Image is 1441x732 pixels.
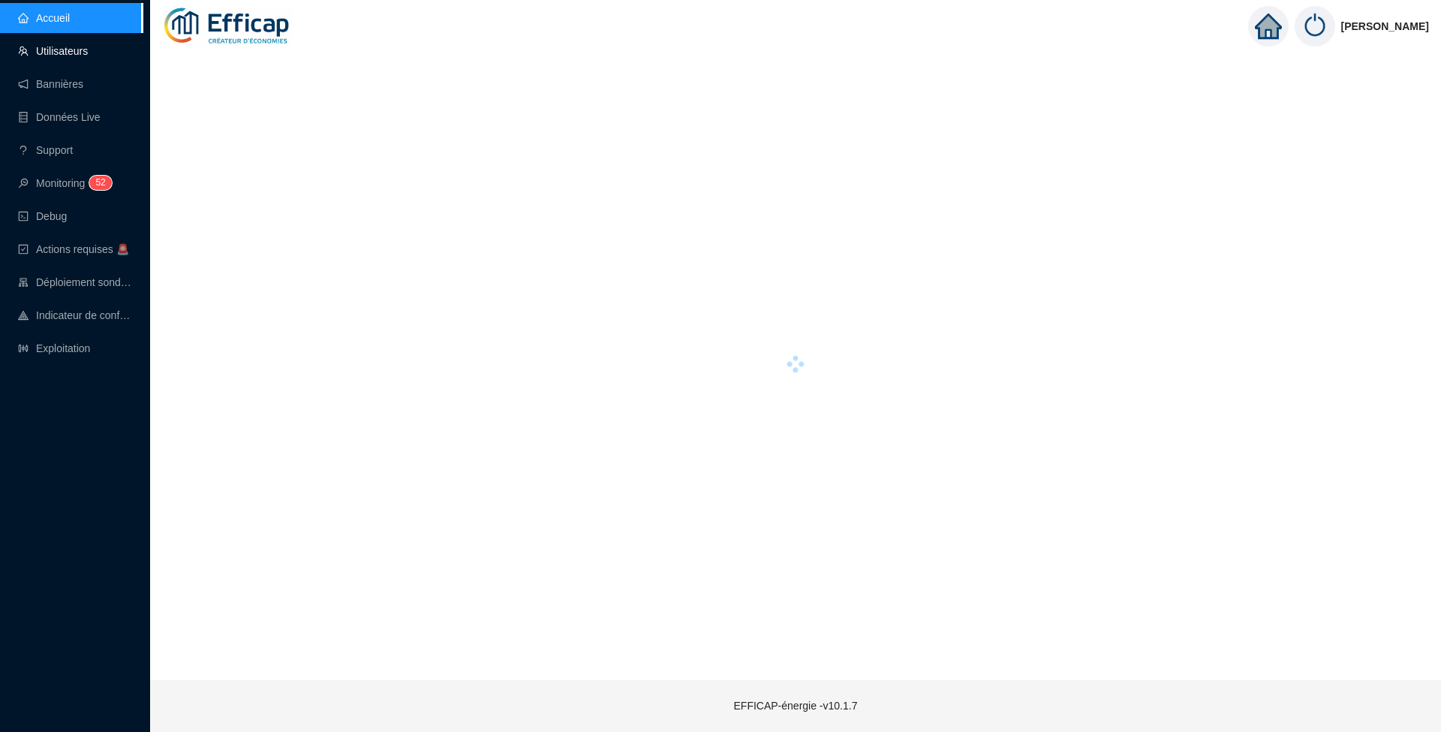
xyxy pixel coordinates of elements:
[18,276,132,288] a: clusterDéploiement sondes
[18,309,132,321] a: heat-mapIndicateur de confort
[1341,2,1429,50] span: [PERSON_NAME]
[18,12,70,24] a: homeAccueil
[95,177,101,188] span: 5
[18,342,90,354] a: slidersExploitation
[36,243,129,255] span: Actions requises 🚨
[18,144,73,156] a: questionSupport
[18,45,88,57] a: teamUtilisateurs
[734,700,858,712] span: EFFICAP-énergie - v10.1.7
[18,78,83,90] a: notificationBannières
[18,244,29,255] span: check-square
[101,177,106,188] span: 2
[18,177,107,189] a: monitorMonitoring52
[89,176,111,190] sup: 52
[1255,13,1282,40] span: home
[18,210,67,222] a: codeDebug
[18,111,101,123] a: databaseDonnées Live
[1295,6,1335,47] img: power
